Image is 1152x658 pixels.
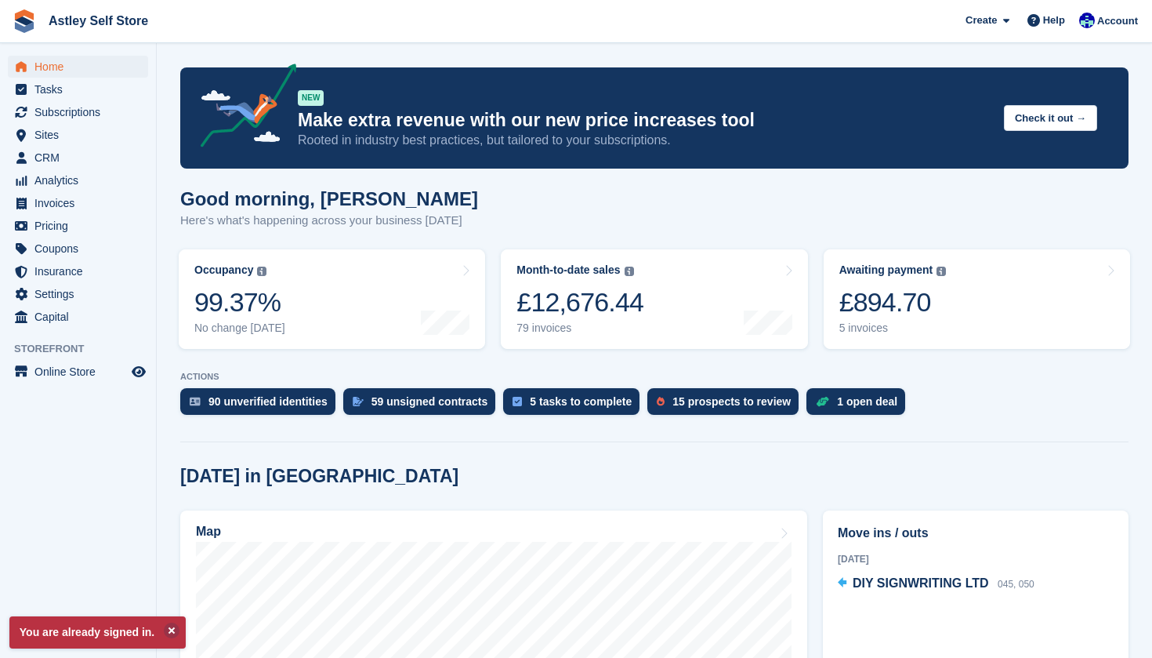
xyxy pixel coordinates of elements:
[838,574,1034,594] a: DIY SIGNWRITING LTD 045, 050
[998,579,1034,590] span: 045, 050
[1004,105,1097,131] button: Check it out →
[853,576,989,590] span: DIY SIGNWRITING LTD
[34,147,129,169] span: CRM
[34,260,129,282] span: Insurance
[513,397,522,406] img: task-75834270c22a3079a89374b754ae025e5fb1db73e45f91037f5363f120a921f8.svg
[8,124,148,146] a: menu
[14,341,156,357] span: Storefront
[257,267,266,276] img: icon-info-grey-7440780725fd019a000dd9b08b2336e03edf1995a4989e88bcd33f0948082b44.svg
[838,552,1114,566] div: [DATE]
[8,283,148,305] a: menu
[34,283,129,305] span: Settings
[816,396,829,407] img: deal-1b604bf984904fb50ccaf53a9ad4b4a5d6e5aea283cecdc64d6e3604feb123c2.svg
[180,388,343,423] a: 90 unverified identities
[180,372,1128,382] p: ACTIONS
[839,322,947,335] div: 5 invoices
[8,215,148,237] a: menu
[516,264,620,277] div: Month-to-date sales
[298,90,324,106] div: NEW
[838,524,1114,543] h2: Move ins / outs
[965,13,997,28] span: Create
[501,249,807,349] a: Month-to-date sales £12,676.44 79 invoices
[42,8,154,34] a: Astley Self Store
[196,525,221,539] h2: Map
[8,101,148,123] a: menu
[8,147,148,169] a: menu
[8,260,148,282] a: menu
[180,466,458,487] h2: [DATE] in [GEOGRAPHIC_DATA]
[530,395,632,408] div: 5 tasks to complete
[503,388,647,423] a: 5 tasks to complete
[298,109,991,132] p: Make extra revenue with our new price increases tool
[625,267,634,276] img: icon-info-grey-7440780725fd019a000dd9b08b2336e03edf1995a4989e88bcd33f0948082b44.svg
[34,215,129,237] span: Pricing
[8,192,148,214] a: menu
[516,322,643,335] div: 79 invoices
[179,249,485,349] a: Occupancy 99.37% No change [DATE]
[1097,13,1138,29] span: Account
[8,56,148,78] a: menu
[516,286,643,318] div: £12,676.44
[8,78,148,100] a: menu
[839,286,947,318] div: £894.70
[208,395,328,408] div: 90 unverified identities
[8,306,148,328] a: menu
[34,169,129,191] span: Analytics
[180,212,478,230] p: Here's what's happening across your business [DATE]
[8,169,148,191] a: menu
[343,388,504,423] a: 59 unsigned contracts
[190,397,201,406] img: verify_identity-adf6edd0f0f0b5bbfe63781bf79b02c33cf7c696d77639b501bdc392416b5a36.svg
[8,361,148,383] a: menu
[824,249,1130,349] a: Awaiting payment £894.70 5 invoices
[9,616,186,649] p: You are already signed in.
[34,238,129,260] span: Coupons
[8,238,148,260] a: menu
[194,264,253,277] div: Occupancy
[34,124,129,146] span: Sites
[34,101,129,123] span: Subscriptions
[194,322,285,335] div: No change [DATE]
[34,361,129,383] span: Online Store
[34,192,129,214] span: Invoices
[672,395,791,408] div: 15 prospects to review
[187,64,297,153] img: price-adjustments-announcement-icon-8257ccfd72463d97f412b2fc003d46551f7dbcb40ab6d574587a9cd5c0d94...
[1043,13,1065,28] span: Help
[298,132,991,149] p: Rooted in industry best practices, but tailored to your subscriptions.
[13,9,36,33] img: stora-icon-8386f47178a22dfd0bd8f6a31ec36ba5ce8667c1dd55bd0f319d3a0aa187defe.svg
[936,267,946,276] img: icon-info-grey-7440780725fd019a000dd9b08b2336e03edf1995a4989e88bcd33f0948082b44.svg
[129,362,148,381] a: Preview store
[657,397,665,406] img: prospect-51fa495bee0391a8d652442698ab0144808aea92771e9ea1ae160a38d050c398.svg
[34,78,129,100] span: Tasks
[837,395,897,408] div: 1 open deal
[806,388,913,423] a: 1 open deal
[839,264,933,277] div: Awaiting payment
[34,56,129,78] span: Home
[34,306,129,328] span: Capital
[353,397,364,406] img: contract_signature_icon-13c848040528278c33f63329250d36e43548de30e8caae1d1a13099fd9432cc5.svg
[180,188,478,209] h1: Good morning, [PERSON_NAME]
[647,388,806,423] a: 15 prospects to review
[371,395,488,408] div: 59 unsigned contracts
[194,286,285,318] div: 99.37%
[1079,13,1095,28] img: Gemma Parkinson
